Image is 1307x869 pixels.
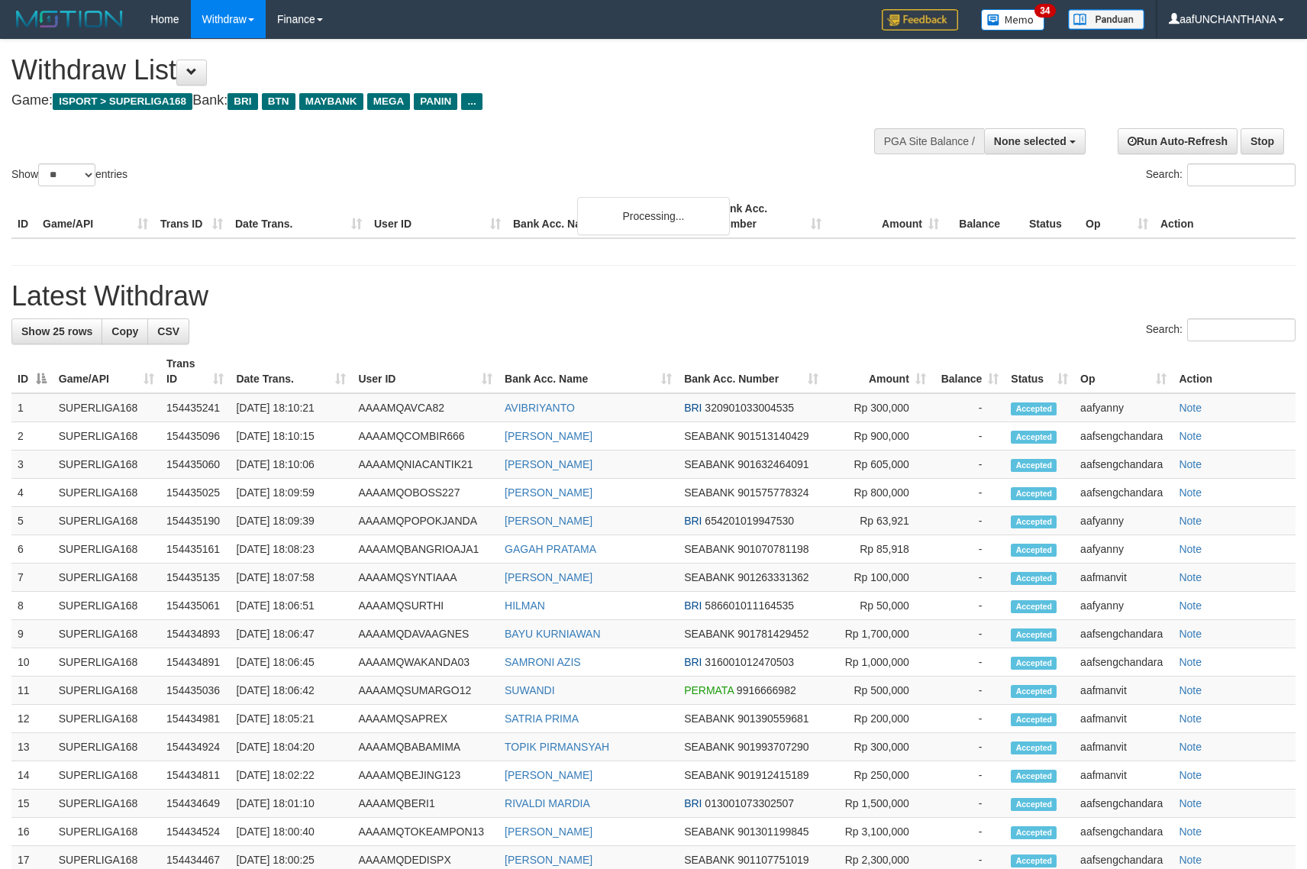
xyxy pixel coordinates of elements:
th: Op: activate to sort column ascending [1074,350,1173,393]
span: SEABANK [684,543,734,555]
td: [DATE] 18:02:22 [230,761,352,790]
td: SUPERLIGA168 [53,733,160,761]
span: BRI [684,402,702,414]
span: Copy 320901033004535 to clipboard [705,402,794,414]
a: Note [1179,769,1202,781]
span: Copy 901632464091 to clipboard [737,458,808,470]
a: BAYU KURNIAWAN [505,628,601,640]
span: Show 25 rows [21,325,92,338]
span: Copy 901263331362 to clipboard [737,571,808,583]
span: None selected [994,135,1067,147]
td: 9 [11,620,53,648]
td: - [932,592,1005,620]
span: Accepted [1011,572,1057,585]
td: [DATE] 18:10:15 [230,422,352,451]
td: aafsengchandara [1074,648,1173,677]
td: SUPERLIGA168 [53,564,160,592]
td: aafyanny [1074,535,1173,564]
span: SEABANK [684,854,734,866]
td: Rp 200,000 [825,705,932,733]
td: - [932,422,1005,451]
span: Copy 901912415189 to clipboard [737,769,808,781]
td: - [932,648,1005,677]
td: [DATE] 18:09:59 [230,479,352,507]
th: Balance: activate to sort column ascending [932,350,1005,393]
td: Rp 85,918 [825,535,932,564]
td: Rp 1,500,000 [825,790,932,818]
td: SUPERLIGA168 [53,535,160,564]
td: AAAAMQSUMARGO12 [352,677,499,705]
td: aafsengchandara [1074,790,1173,818]
td: 154434811 [160,761,230,790]
span: Copy 901301199845 to clipboard [737,825,808,838]
span: Copy [111,325,138,338]
td: Rp 100,000 [825,564,932,592]
td: Rp 250,000 [825,761,932,790]
a: Note [1179,458,1202,470]
th: Bank Acc. Name [507,195,710,238]
th: Bank Acc. Number [710,195,828,238]
span: Accepted [1011,826,1057,839]
td: [DATE] 18:07:58 [230,564,352,592]
td: 11 [11,677,53,705]
td: 154435190 [160,507,230,535]
td: 13 [11,733,53,761]
th: Action [1173,350,1296,393]
span: Accepted [1011,544,1057,557]
td: AAAAMQSURTHI [352,592,499,620]
span: Copy 901070781198 to clipboard [737,543,808,555]
span: SEABANK [684,769,734,781]
th: Op [1079,195,1154,238]
input: Search: [1187,163,1296,186]
h1: Withdraw List [11,55,856,86]
th: Balance [945,195,1023,238]
td: Rp 1,000,000 [825,648,932,677]
span: BTN [262,93,295,110]
td: AAAAMQSAPREX [352,705,499,733]
td: AAAAMQSYNTIAAA [352,564,499,592]
td: 8 [11,592,53,620]
td: [DATE] 18:10:21 [230,393,352,422]
a: SUWANDI [505,684,555,696]
a: Stop [1241,128,1284,154]
span: SEABANK [684,571,734,583]
span: Copy 901781429452 to clipboard [737,628,808,640]
td: SUPERLIGA168 [53,422,160,451]
td: 7 [11,564,53,592]
td: 3 [11,451,53,479]
td: 154435061 [160,592,230,620]
span: SEABANK [684,486,734,499]
span: Copy 901513140429 to clipboard [737,430,808,442]
th: Status [1023,195,1079,238]
td: AAAAMQBERI1 [352,790,499,818]
td: 154435036 [160,677,230,705]
a: [PERSON_NAME] [505,458,592,470]
td: [DATE] 18:09:39 [230,507,352,535]
td: AAAAMQBABAMIMA [352,733,499,761]
td: 154435025 [160,479,230,507]
td: 154435241 [160,393,230,422]
td: SUPERLIGA168 [53,592,160,620]
td: - [932,393,1005,422]
td: [DATE] 18:05:21 [230,705,352,733]
span: Copy 013001073302507 to clipboard [705,797,794,809]
span: Accepted [1011,854,1057,867]
span: PERMATA [684,684,734,696]
span: SEABANK [684,741,734,753]
span: SEABANK [684,628,734,640]
a: [PERSON_NAME] [505,486,592,499]
td: SUPERLIGA168 [53,677,160,705]
span: ISPORT > SUPERLIGA168 [53,93,192,110]
th: Bank Acc. Name: activate to sort column ascending [499,350,678,393]
th: ID: activate to sort column descending [11,350,53,393]
td: 154435060 [160,451,230,479]
label: Search: [1146,163,1296,186]
button: None selected [984,128,1086,154]
td: 1 [11,393,53,422]
img: Button%20Memo.svg [981,9,1045,31]
td: 154434649 [160,790,230,818]
td: AAAAMQCOMBIR666 [352,422,499,451]
td: 154435096 [160,422,230,451]
a: [PERSON_NAME] [505,825,592,838]
a: Note [1179,628,1202,640]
